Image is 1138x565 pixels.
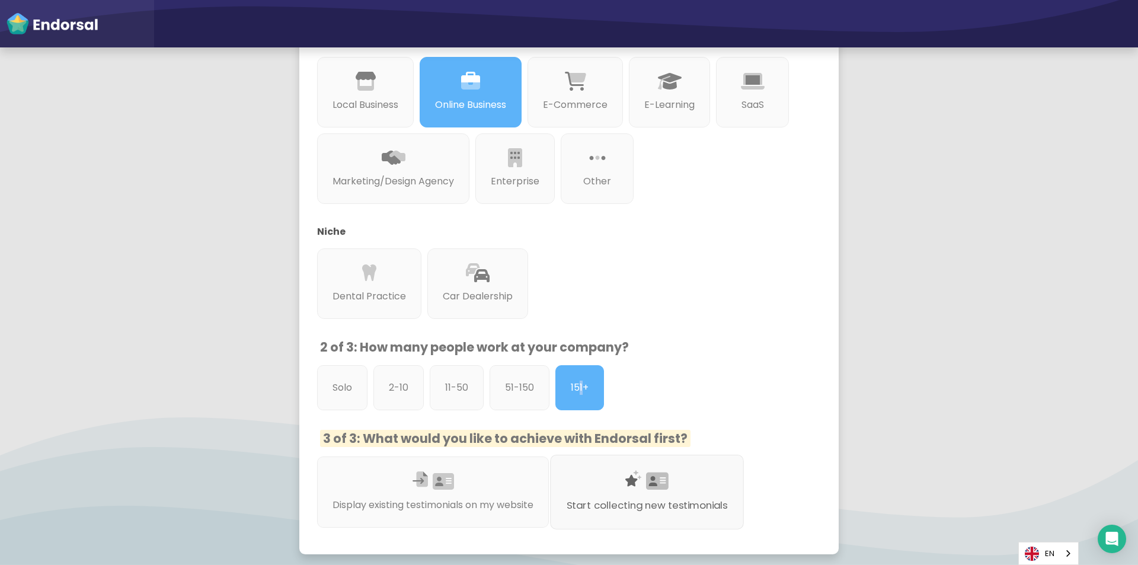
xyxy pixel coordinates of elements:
[333,98,398,112] p: Local Business
[731,98,773,112] p: SaaS
[1098,525,1126,553] div: Open Intercom Messenger
[317,225,803,239] p: Niche
[1019,542,1078,564] a: EN
[6,12,98,36] img: endorsal-logo-white@2x.png
[320,430,691,447] span: 3 of 3: What would you like to achieve with Endorsal first?
[333,174,454,189] p: Marketing/Design Agency
[1018,542,1079,565] aside: Language selected: English
[333,289,406,304] p: Dental Practice
[333,498,533,512] p: Display existing testimonials on my website
[443,289,513,304] p: Car Dealership
[445,381,468,395] p: 11-50
[333,381,352,395] p: Solo
[389,381,408,395] p: 2-10
[644,98,695,112] p: E-Learning
[320,339,629,356] span: 2 of 3: How many people work at your company?
[1018,542,1079,565] div: Language
[543,98,608,112] p: E-Commerce
[505,381,534,395] p: 51-150
[435,98,506,112] p: Online Business
[571,381,589,395] p: 151+
[576,174,618,189] p: Other
[491,174,539,189] p: Enterprise
[567,498,728,513] p: Start collecting new testimonials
